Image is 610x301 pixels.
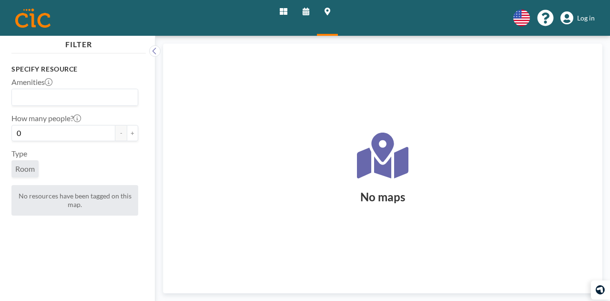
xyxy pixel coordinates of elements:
[127,125,138,141] button: +
[12,89,138,105] div: Search for option
[577,14,595,22] span: Log in
[15,164,35,174] span: Room
[15,9,51,28] img: organization-logo
[115,125,127,141] button: -
[13,91,132,104] input: Search for option
[11,185,138,216] div: No resources have been tagged on this map.
[360,190,405,204] h2: No maps
[560,11,595,25] a: Log in
[11,114,81,123] label: How many people?
[11,77,52,87] label: Amenities
[11,65,138,73] h3: Specify resource
[11,36,146,49] h4: FILTER
[11,149,27,158] label: Type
